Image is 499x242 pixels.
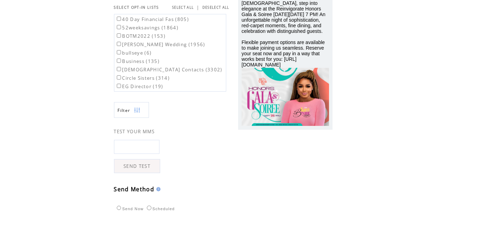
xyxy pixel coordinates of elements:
input: 52weeksavings (1864) [117,25,121,29]
span: | [197,4,200,10]
input: bullseye (6) [117,50,121,55]
a: DESELECT ALL [202,5,229,10]
input: EG Director (19) [117,84,121,88]
img: filters.png [134,102,140,118]
label: [PERSON_NAME] Wedding (1956) [115,41,205,48]
input: [DEMOGRAPHIC_DATA] Contacts (3302) [117,67,121,71]
a: Filter [114,102,149,118]
span: [DEMOGRAPHIC_DATA], step into elegance at the Reinvigorate Honors Gala & Soiree [DATE][DATE] 7 PM... [242,0,326,67]
input: BOTM2022 (153) [117,33,121,38]
label: Send Now [115,207,144,211]
label: BOTM2022 (153) [115,33,166,39]
a: SEND TEST [114,159,160,173]
img: help.gif [154,187,161,191]
input: [PERSON_NAME] Wedding (1956) [117,42,121,46]
label: bullseye (6) [115,50,152,56]
input: Circle Sisters (314) [117,75,121,80]
span: Show filters [118,107,130,113]
label: Circle Sisters (314) [115,75,170,81]
label: 40 Day Financial Fas (805) [115,16,189,22]
span: SELECT OPT-IN LISTS [114,5,159,10]
input: 40 Day Financial Fas (805) [117,16,121,21]
label: EG Director (19) [115,83,163,90]
span: TEST YOUR MMS [114,128,155,135]
label: Scheduled [145,207,175,211]
span: Send Method [114,185,155,193]
label: Business (135) [115,58,160,64]
a: SELECT ALL [172,5,194,10]
input: Business (135) [117,58,121,63]
input: Send Now [117,206,121,210]
label: [DEMOGRAPHIC_DATA] Contacts (3302) [115,66,222,73]
label: 52weeksavings (1864) [115,24,179,31]
input: Scheduled [147,206,151,210]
